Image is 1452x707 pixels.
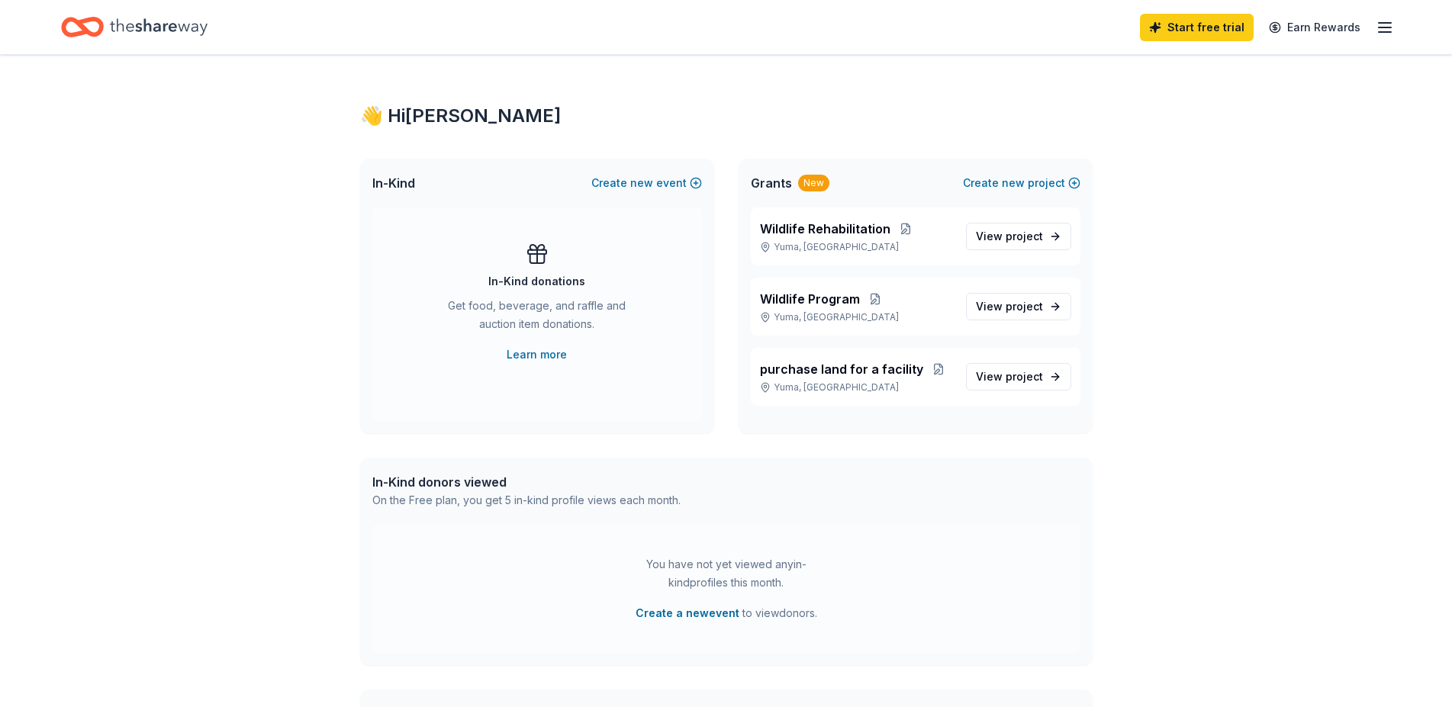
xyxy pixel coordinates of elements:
[433,297,641,339] div: Get food, beverage, and raffle and auction item donations.
[976,227,1043,246] span: View
[507,345,567,364] a: Learn more
[760,360,923,378] span: purchase land for a facility
[591,174,702,192] button: Createnewevent
[966,223,1071,250] a: View project
[636,604,817,622] span: to view donors .
[760,381,954,394] p: Yuma, [GEOGRAPHIC_DATA]
[751,174,792,192] span: Grants
[360,104,1093,128] div: 👋 Hi [PERSON_NAME]
[631,555,822,592] div: You have not yet viewed any in-kind profiles this month.
[1140,14,1254,41] a: Start free trial
[372,491,681,509] div: On the Free plan, you get 5 in-kind profile views each month.
[760,220,890,238] span: Wildlife Rehabilitation
[760,311,954,323] p: Yuma, [GEOGRAPHIC_DATA]
[798,175,829,191] div: New
[760,290,860,308] span: Wildlife Program
[963,174,1080,192] button: Createnewproject
[488,272,585,291] div: In-Kind donations
[966,293,1071,320] a: View project
[636,604,739,622] button: Create a newevent
[630,174,653,192] span: new
[760,241,954,253] p: Yuma, [GEOGRAPHIC_DATA]
[372,174,415,192] span: In-Kind
[1006,370,1043,383] span: project
[1260,14,1370,41] a: Earn Rewards
[976,368,1043,386] span: View
[1006,230,1043,243] span: project
[1002,174,1025,192] span: new
[976,297,1043,316] span: View
[372,473,681,491] div: In-Kind donors viewed
[61,9,208,45] a: Home
[966,363,1071,390] a: View project
[1006,300,1043,313] span: project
